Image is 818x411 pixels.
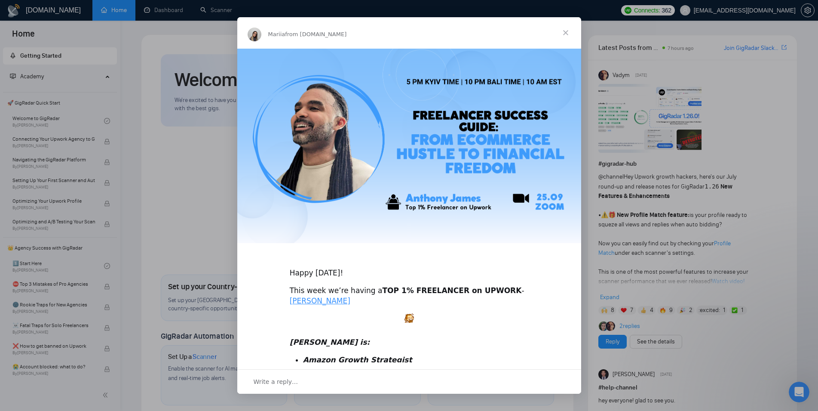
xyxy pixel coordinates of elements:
[248,28,261,41] img: Profile image for Mariia
[254,376,298,387] span: Write a reply…
[404,313,414,323] img: :excited:
[382,286,521,295] b: TOP 1% FREELANCER on UPWORK
[303,355,412,364] i: Amazon Growth Strategist
[290,258,529,278] div: Happy [DATE]!
[237,369,581,394] div: Open conversation and reply
[268,31,285,37] span: Mariia
[285,31,346,37] span: from [DOMAIN_NAME]
[290,286,529,306] div: This week we’re having a -
[290,338,370,346] i: [PERSON_NAME] is:
[550,17,581,48] span: Close
[290,297,350,305] a: [PERSON_NAME]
